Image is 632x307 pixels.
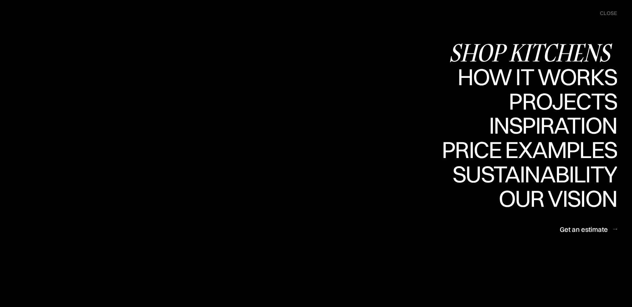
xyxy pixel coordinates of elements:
a: Shop Kitchens [449,41,617,65]
div: Inspiration [480,114,617,137]
a: ProjectsProjects [509,90,617,114]
div: menu [593,7,617,20]
div: Our vision [493,210,617,234]
a: Our visionOur vision [493,187,617,211]
div: Sustainability [447,186,617,209]
div: close [600,10,617,17]
div: How it works [456,89,617,112]
a: InspirationInspiration [480,114,617,138]
a: SustainabilitySustainability [447,162,617,187]
div: Get an estimate [560,225,608,234]
div: Price examples [442,161,617,185]
div: Shop Kitchens [449,41,617,64]
div: Sustainability [447,162,617,186]
a: Price examplesPrice examples [442,138,617,162]
div: Inspiration [480,137,617,160]
a: How it worksHow it works [456,65,617,90]
div: Projects [509,90,617,113]
a: Get an estimate [560,221,617,238]
div: Our vision [493,187,617,210]
div: Price examples [442,138,617,161]
div: Projects [509,113,617,136]
div: How it works [456,65,617,89]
